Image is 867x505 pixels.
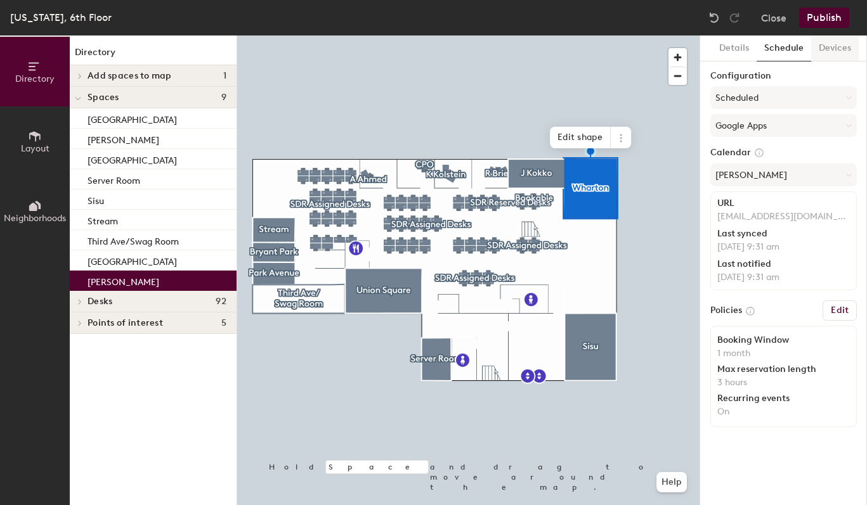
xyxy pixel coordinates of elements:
h6: Edit [831,305,849,316]
button: Help [656,472,687,492]
button: Details [712,35,757,61]
div: [US_STATE], 6th Floor [10,10,112,25]
button: Close [761,8,786,28]
button: Scheduled [710,86,857,109]
div: Recurring events [717,393,850,404]
p: [PERSON_NAME] [88,131,159,146]
img: Redo [728,11,741,24]
span: Edit shape [550,127,611,148]
p: [GEOGRAPHIC_DATA] [88,253,177,267]
p: Server Room [88,172,140,186]
p: [PERSON_NAME] [88,273,159,288]
div: URL [717,198,850,208]
div: Max reservation length [717,364,850,374]
span: Spaces [88,93,119,103]
p: [GEOGRAPHIC_DATA] [88,151,177,166]
label: Calendar [710,147,857,158]
span: Add spaces to map [88,71,172,81]
label: Configuration [710,71,857,81]
span: 1 [223,71,226,81]
p: 3 hours [717,377,850,388]
label: Policies [710,305,742,316]
p: Third Ave/Swag Room [88,233,179,247]
div: Booking Window [717,335,850,345]
p: On [717,406,850,418]
span: Points of interest [88,318,163,328]
p: [GEOGRAPHIC_DATA] [88,111,177,125]
p: Sisu [88,192,104,207]
p: 1 month [717,348,850,359]
button: [PERSON_NAME] [710,163,857,186]
p: [EMAIL_ADDRESS][DOMAIN_NAME] [717,211,850,222]
img: Undo [708,11,720,24]
span: 5 [221,318,226,328]
button: Devices [811,35,859,61]
p: Stream [88,212,118,227]
span: 92 [216,297,226,307]
span: Neighborhoods [4,213,66,224]
button: Google Apps [710,114,857,137]
p: [DATE] 9:31 am [717,272,850,283]
div: Last synced [717,229,850,239]
button: Edit [823,300,857,321]
button: Schedule [757,35,811,61]
div: Last notified [717,259,850,269]
span: 9 [221,93,226,103]
span: Directory [15,74,55,84]
span: Layout [21,143,49,154]
span: Desks [88,297,112,307]
h1: Directory [70,46,237,65]
p: [DATE] 9:31 am [717,241,850,253]
button: Publish [799,8,849,28]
